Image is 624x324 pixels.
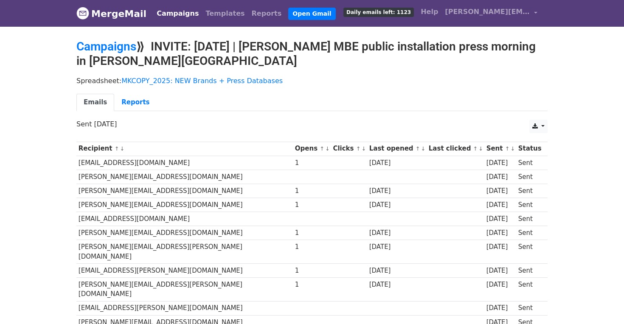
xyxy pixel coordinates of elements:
[356,145,361,152] a: ↑
[343,8,414,17] span: Daily emails left: 1123
[441,3,541,23] a: [PERSON_NAME][EMAIL_ADDRESS][DOMAIN_NAME]
[76,39,548,68] h2: ⟫ INVITE: [DATE] | [PERSON_NAME] MBE public installation press morning in [PERSON_NAME][GEOGRAPHI...
[516,263,543,277] td: Sent
[367,142,427,156] th: Last opened
[295,242,329,252] div: 1
[486,242,514,252] div: [DATE]
[486,266,514,276] div: [DATE]
[325,145,330,152] a: ↓
[76,278,293,302] td: [PERSON_NAME][EMAIL_ADDRESS][PERSON_NAME][DOMAIN_NAME]
[516,170,543,184] td: Sent
[295,228,329,238] div: 1
[76,263,293,277] td: [EMAIL_ADDRESS][PERSON_NAME][DOMAIN_NAME]
[120,145,124,152] a: ↓
[516,301,543,315] td: Sent
[510,145,515,152] a: ↓
[516,198,543,212] td: Sent
[369,200,424,210] div: [DATE]
[516,212,543,226] td: Sent
[486,228,514,238] div: [DATE]
[76,120,548,128] p: Sent [DATE]
[76,170,293,184] td: [PERSON_NAME][EMAIL_ADDRESS][DOMAIN_NAME]
[486,280,514,290] div: [DATE]
[486,186,514,196] div: [DATE]
[473,145,478,152] a: ↑
[295,266,329,276] div: 1
[369,186,424,196] div: [DATE]
[361,145,366,152] a: ↓
[76,226,293,240] td: [PERSON_NAME][EMAIL_ADDRESS][DOMAIN_NAME]
[505,145,510,152] a: ↑
[121,77,283,85] a: MKCOPY_2025: NEW Brands + Press Databases
[76,142,293,156] th: Recipient
[76,212,293,226] td: [EMAIL_ADDRESS][DOMAIN_NAME]
[293,142,331,156] th: Opens
[248,5,285,22] a: Reports
[369,242,424,252] div: [DATE]
[516,278,543,302] td: Sent
[295,280,329,290] div: 1
[76,5,146,22] a: MergeMail
[76,39,136,53] a: Campaigns
[288,8,335,20] a: Open Gmail
[369,228,424,238] div: [DATE]
[202,5,248,22] a: Templates
[76,76,548,85] p: Spreadsheet:
[427,142,484,156] th: Last clicked
[516,240,543,264] td: Sent
[486,303,514,313] div: [DATE]
[115,145,119,152] a: ↑
[421,145,426,152] a: ↓
[516,156,543,170] td: Sent
[331,142,367,156] th: Clicks
[76,94,114,111] a: Emails
[516,184,543,198] td: Sent
[295,158,329,168] div: 1
[76,156,293,170] td: [EMAIL_ADDRESS][DOMAIN_NAME]
[114,94,157,111] a: Reports
[486,214,514,224] div: [DATE]
[416,145,420,152] a: ↑
[445,7,530,17] span: [PERSON_NAME][EMAIL_ADDRESS][DOMAIN_NAME]
[320,145,324,152] a: ↑
[516,142,543,156] th: Status
[486,158,514,168] div: [DATE]
[417,3,441,20] a: Help
[486,200,514,210] div: [DATE]
[153,5,202,22] a: Campaigns
[76,184,293,198] td: [PERSON_NAME][EMAIL_ADDRESS][DOMAIN_NAME]
[76,301,293,315] td: [EMAIL_ADDRESS][PERSON_NAME][DOMAIN_NAME]
[486,172,514,182] div: [DATE]
[516,226,543,240] td: Sent
[76,7,89,20] img: MergeMail logo
[369,280,424,290] div: [DATE]
[369,266,424,276] div: [DATE]
[295,200,329,210] div: 1
[478,145,483,152] a: ↓
[369,158,424,168] div: [DATE]
[340,3,417,20] a: Daily emails left: 1123
[76,198,293,212] td: [PERSON_NAME][EMAIL_ADDRESS][DOMAIN_NAME]
[295,186,329,196] div: 1
[484,142,516,156] th: Sent
[76,240,293,264] td: [PERSON_NAME][EMAIL_ADDRESS][PERSON_NAME][DOMAIN_NAME]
